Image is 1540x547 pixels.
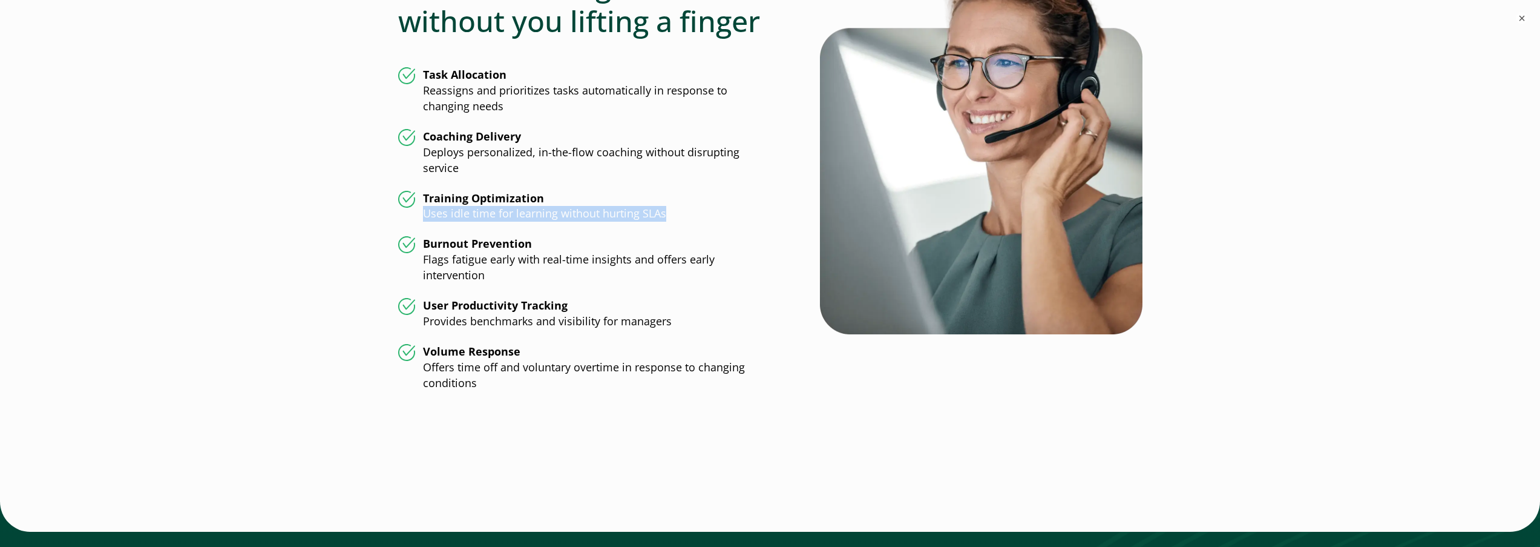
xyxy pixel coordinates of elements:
[398,298,770,330] li: Provides benchmarks and visibility for managers
[398,67,770,114] li: Reassigns and prioritizes tasks automatically in response to changing needs
[398,344,770,391] li: Offers time off and voluntary overtime in response to changing conditions
[423,236,532,251] strong: Burnout Prevention
[1516,12,1528,24] button: ×
[423,67,506,82] strong: Task Allocation
[423,129,521,144] strong: Coaching Delivery
[398,129,770,176] li: Deploys personalized, in-the-flow coaching without disrupting service
[423,191,544,205] strong: Training Optimization
[423,298,568,313] strong: User Productivity Tracking
[423,344,520,359] strong: Volume Response
[398,191,770,222] li: Uses idle time for learning without hurting SLAs
[398,236,770,283] li: Flags fatigue early with real-time insights and offers early intervention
